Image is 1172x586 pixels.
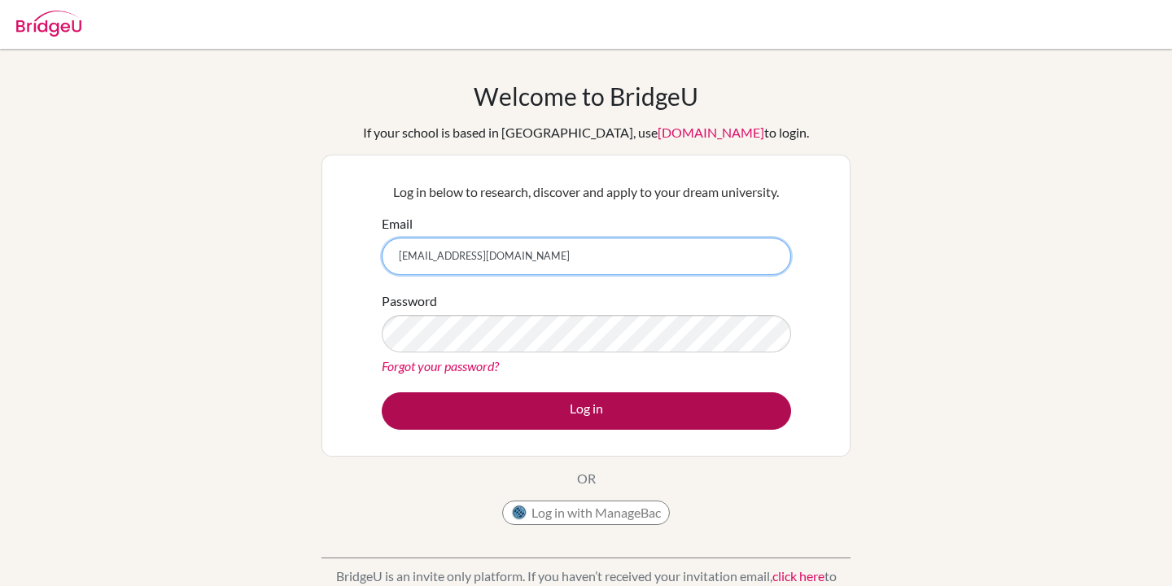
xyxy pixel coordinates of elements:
a: [DOMAIN_NAME] [658,125,764,140]
button: Log in [382,392,791,430]
a: click here [772,568,824,584]
button: Log in with ManageBac [502,501,670,525]
label: Email [382,214,413,234]
div: If your school is based in [GEOGRAPHIC_DATA], use to login. [363,123,809,142]
p: Log in below to research, discover and apply to your dream university. [382,182,791,202]
h1: Welcome to BridgeU [474,81,698,111]
a: Forgot your password? [382,358,499,374]
p: OR [577,469,596,488]
img: Bridge-U [16,11,81,37]
label: Password [382,291,437,311]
